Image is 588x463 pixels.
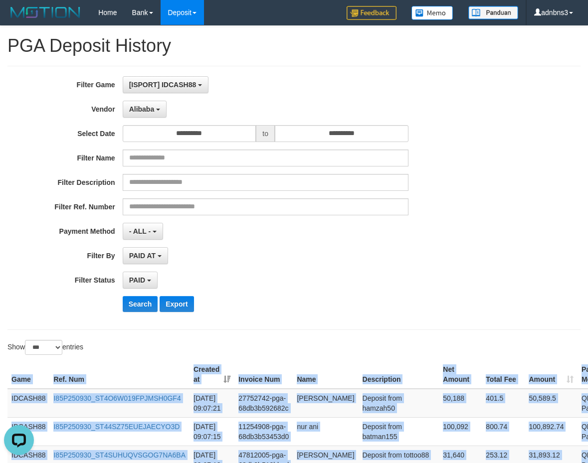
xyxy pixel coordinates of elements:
[7,389,49,418] td: IDCASH88
[7,5,83,20] img: MOTION_logo.png
[160,296,194,312] button: Export
[123,223,163,240] button: - ALL -
[293,389,358,418] td: [PERSON_NAME]
[129,81,196,89] span: [ISPORT] IDCASH88
[53,451,186,459] a: I85P250930_ST4SUHUQVSGOG7NA6BA
[190,360,234,389] th: Created at: activate to sort column ascending
[49,360,190,389] th: Ref. Num
[359,417,439,446] td: Deposit from batman155
[234,360,293,389] th: Invoice Num
[347,6,396,20] img: Feedback.jpg
[359,360,439,389] th: Description
[123,272,158,289] button: PAID
[439,417,482,446] td: 100,092
[293,417,358,446] td: nur ani
[190,389,234,418] td: [DATE] 09:07:21
[129,276,145,284] span: PAID
[482,360,525,389] th: Total Fee
[256,125,275,142] span: to
[7,417,49,446] td: IDCASH88
[359,389,439,418] td: Deposit from hamzah50
[468,6,518,19] img: panduan.png
[234,389,293,418] td: 27752742-pga-68db3b592682c
[7,340,83,355] label: Show entries
[525,389,578,418] td: 50,589.5
[439,360,482,389] th: Net Amount
[190,417,234,446] td: [DATE] 09:07:15
[25,340,62,355] select: Showentries
[123,101,167,118] button: Alibaba
[234,417,293,446] td: 11254908-pga-68db3b53453d0
[482,389,525,418] td: 401.5
[53,394,181,402] a: I85P250930_ST4O6W019FPJMSH0GF4
[7,360,49,389] th: Game
[123,76,208,93] button: [ISPORT] IDCASH88
[129,105,155,113] span: Alibaba
[525,417,578,446] td: 100,892.74
[411,6,453,20] img: Button%20Memo.svg
[525,360,578,389] th: Amount: activate to sort column ascending
[439,389,482,418] td: 50,188
[53,423,180,431] a: I85P250930_ST44SZ75EUEJAECYO3D
[123,296,158,312] button: Search
[123,247,168,264] button: PAID AT
[129,227,151,235] span: - ALL -
[129,252,156,260] span: PAID AT
[7,36,581,56] h1: PGA Deposit History
[293,360,358,389] th: Name
[482,417,525,446] td: 800.74
[4,4,34,34] button: Open LiveChat chat widget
